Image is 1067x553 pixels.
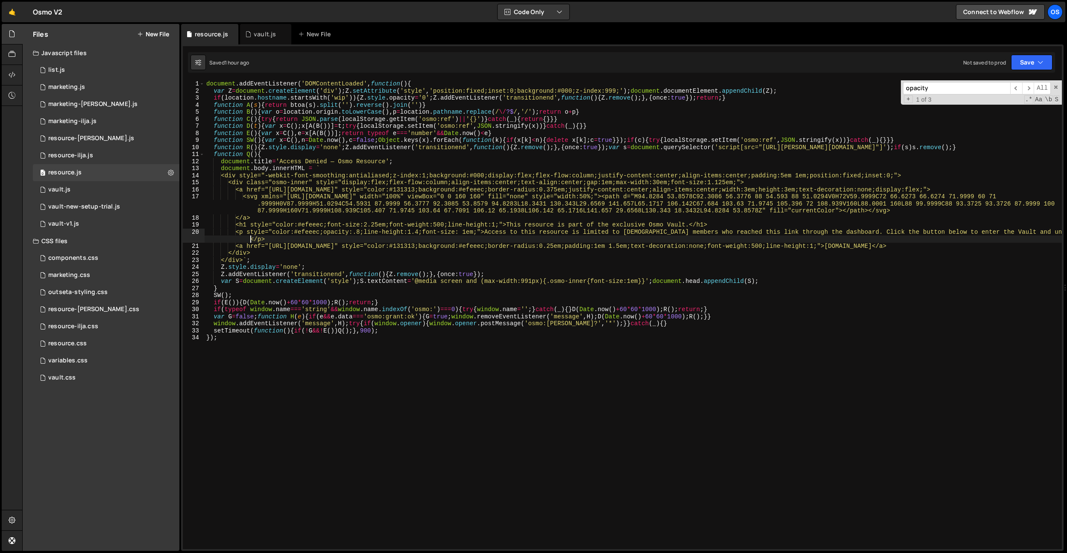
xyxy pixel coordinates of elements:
div: 25 [183,271,205,278]
div: 16596/45156.css [33,284,179,301]
h2: Files [33,29,48,39]
div: 23 [183,257,205,264]
div: 26 [183,278,205,285]
div: CSS files [23,232,179,250]
span: Alt-Enter [1034,82,1051,94]
div: Saved [209,59,249,66]
span: Search In Selection [1054,95,1059,104]
div: marketing-[PERSON_NAME].js [48,100,138,108]
div: vault-new-setup-trial.js [48,203,120,211]
div: outseta-styling.css [48,288,108,296]
div: New File [298,30,334,38]
div: 8 [183,130,205,137]
div: 7 [183,123,205,130]
div: 21 [183,243,205,250]
div: 16596/45446.css [33,267,179,284]
span: Toggle Replace mode [904,95,913,103]
div: list.js [48,66,65,74]
div: 16596/45153.css [33,369,179,386]
div: marketing-ilja.js [48,118,97,125]
div: 3 [183,94,205,102]
div: 31 [183,313,205,321]
div: 1 hour ago [225,59,249,66]
div: 30 [183,306,205,313]
div: 15 [183,179,205,186]
div: 29 [183,299,205,306]
div: 19 [183,221,205,229]
div: 16596/45511.css [33,250,179,267]
span: ​ [1022,82,1034,94]
span: ​ [1010,82,1022,94]
div: 16596/45132.js [33,215,179,232]
div: 10 [183,144,205,151]
div: 22 [183,250,205,257]
div: resource-[PERSON_NAME].js [48,135,134,142]
div: vault-v1.js [48,220,79,228]
a: Os [1047,4,1063,20]
span: CaseSensitive Search [1034,95,1043,104]
div: resource.css [48,340,87,347]
div: resource-ilja.js [48,152,93,159]
div: 18 [183,215,205,222]
span: RegExp Search [1024,95,1033,104]
div: 20 [183,229,205,243]
div: 33 [183,327,205,335]
div: 16596/45422.js [33,79,179,96]
div: marketing.js [48,83,85,91]
div: variables.css [48,357,88,365]
a: Connect to Webflow [956,4,1045,20]
span: 1 of 3 [913,96,935,103]
button: New File [137,31,169,38]
div: 6 [183,116,205,123]
div: 16596/45151.js [33,62,179,79]
div: resource.css [33,335,179,352]
a: 🤙 [2,2,23,22]
div: 9 [183,137,205,144]
div: 16596/45424.js [33,96,179,113]
input: Search for [903,82,1010,94]
span: 0 [40,170,45,177]
div: 2 [183,88,205,95]
div: 16596/45133.js [33,181,179,198]
span: Whole Word Search [1044,95,1053,104]
div: 17 [183,193,205,215]
div: vault.js [254,30,276,38]
div: 28 [183,292,205,299]
div: 16 [183,186,205,194]
div: 16596/46195.js [33,147,179,164]
div: marketing.css [48,271,90,279]
div: resource-[PERSON_NAME].css [48,306,139,313]
div: 5 [183,109,205,116]
div: Javascript files [23,44,179,62]
div: 1 [183,80,205,88]
div: vault.js [48,186,70,194]
div: 32 [183,320,205,327]
div: resource-ilja.css [48,323,98,330]
div: 27 [183,285,205,292]
div: 11 [183,151,205,158]
div: Osmo V2 [33,7,62,17]
div: 34 [183,334,205,341]
div: 16596/45423.js [33,113,179,130]
div: 16596/45152.js [33,198,179,215]
div: 16596/46194.js [33,130,179,147]
div: resource.js [195,30,228,38]
div: components.css [48,254,98,262]
div: 16596/46183.js [33,164,179,181]
div: 16596/46198.css [33,318,179,335]
button: Code Only [498,4,569,20]
div: 13 [183,165,205,172]
button: Save [1011,55,1052,70]
div: 24 [183,264,205,271]
div: vault.css [48,374,76,382]
div: Not saved to prod [963,59,1006,66]
div: 16596/46196.css [33,301,179,318]
div: 14 [183,172,205,179]
div: 12 [183,158,205,165]
div: 16596/45154.css [33,352,179,369]
div: 4 [183,102,205,109]
div: resource.js [48,169,82,176]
